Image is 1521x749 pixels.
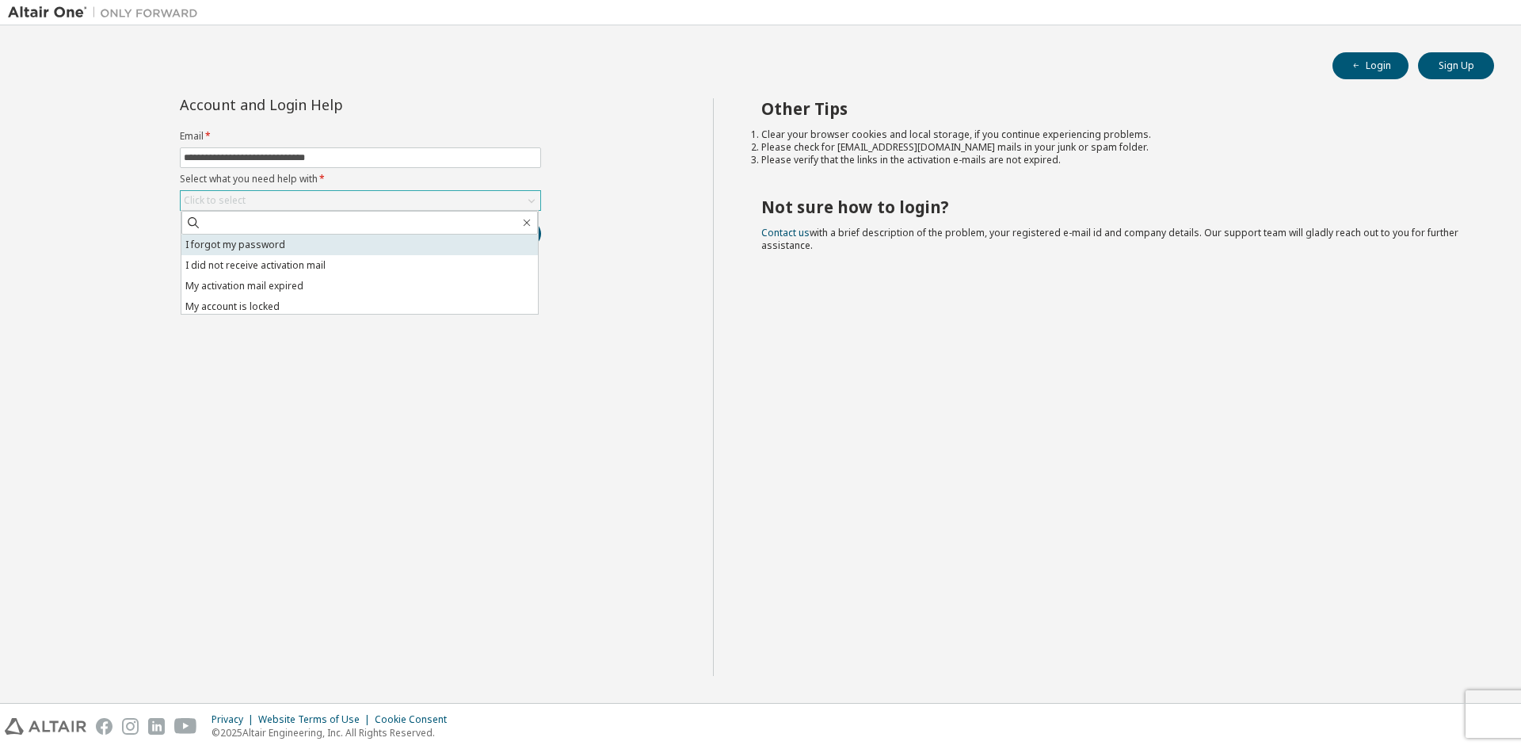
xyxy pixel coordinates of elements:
[148,718,165,735] img: linkedin.svg
[761,197,1466,217] h2: Not sure how to login?
[122,718,139,735] img: instagram.svg
[181,235,538,255] li: I forgot my password
[258,713,375,726] div: Website Terms of Use
[761,154,1466,166] li: Please verify that the links in the activation e-mails are not expired.
[180,98,469,111] div: Account and Login Help
[8,5,206,21] img: Altair One
[212,726,456,739] p: © 2025 Altair Engineering, Inc. All Rights Reserved.
[761,141,1466,154] li: Please check for [EMAIL_ADDRESS][DOMAIN_NAME] mails in your junk or spam folder.
[212,713,258,726] div: Privacy
[184,194,246,207] div: Click to select
[375,713,456,726] div: Cookie Consent
[180,173,541,185] label: Select what you need help with
[180,130,541,143] label: Email
[761,128,1466,141] li: Clear your browser cookies and local storage, if you continue experiencing problems.
[761,98,1466,119] h2: Other Tips
[5,718,86,735] img: altair_logo.svg
[96,718,112,735] img: facebook.svg
[174,718,197,735] img: youtube.svg
[181,191,540,210] div: Click to select
[1418,52,1494,79] button: Sign Up
[1332,52,1409,79] button: Login
[761,226,1458,252] span: with a brief description of the problem, your registered e-mail id and company details. Our suppo...
[761,226,810,239] a: Contact us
